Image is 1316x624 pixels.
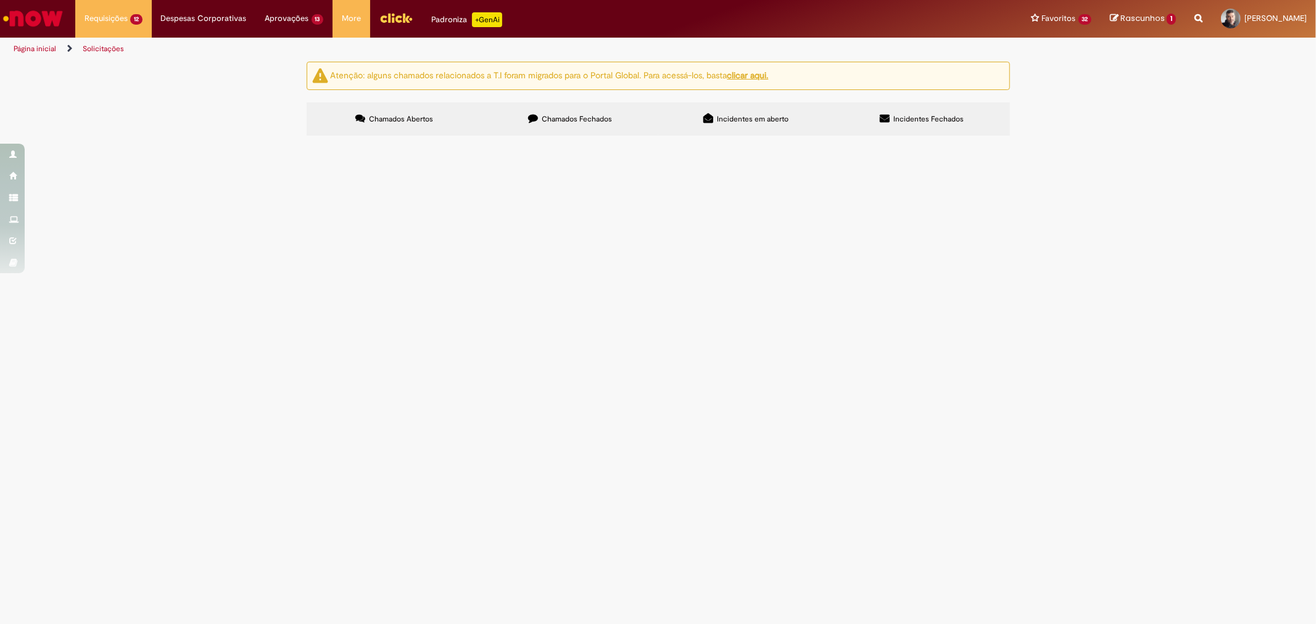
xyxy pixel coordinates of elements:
[265,12,309,25] span: Aprovações
[379,9,413,27] img: click_logo_yellow_360x200.png
[1167,14,1176,25] span: 1
[342,12,361,25] span: More
[14,44,56,54] a: Página inicial
[1078,14,1092,25] span: 32
[1244,13,1307,23] span: [PERSON_NAME]
[893,114,964,124] span: Incidentes Fechados
[1042,12,1076,25] span: Favoritos
[9,38,868,60] ul: Trilhas de página
[542,114,612,124] span: Chamados Fechados
[472,12,502,27] p: +GenAi
[312,14,324,25] span: 13
[1,6,65,31] img: ServiceNow
[83,44,124,54] a: Solicitações
[85,12,128,25] span: Requisições
[130,14,143,25] span: 12
[727,70,769,81] a: clicar aqui.
[1110,13,1176,25] a: Rascunhos
[369,114,433,124] span: Chamados Abertos
[161,12,247,25] span: Despesas Corporativas
[431,12,502,27] div: Padroniza
[331,70,769,81] ng-bind-html: Atenção: alguns chamados relacionados a T.I foram migrados para o Portal Global. Para acessá-los,...
[717,114,788,124] span: Incidentes em aberto
[1120,12,1165,24] span: Rascunhos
